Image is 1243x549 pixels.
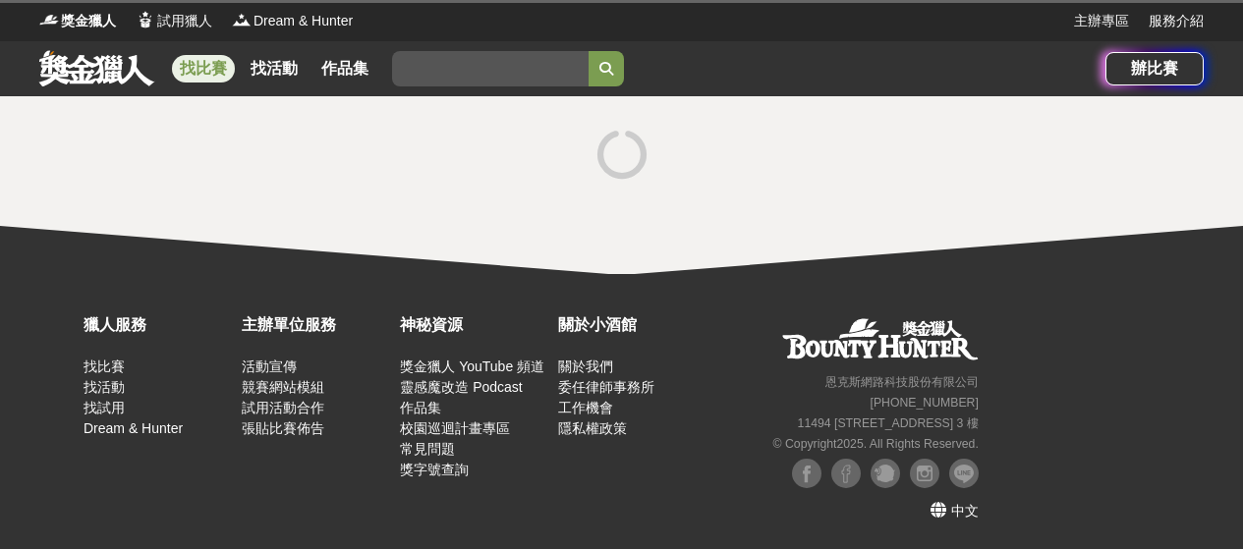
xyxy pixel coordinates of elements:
a: 張貼比賽佈告 [242,420,324,436]
a: 找比賽 [84,358,125,374]
a: Logo試用獵人 [136,11,212,31]
a: 委任律師事務所 [558,379,654,395]
div: 主辦單位服務 [242,313,390,337]
img: Instagram [910,459,939,488]
a: 找活動 [84,379,125,395]
div: 神秘資源 [400,313,548,337]
a: 找試用 [84,400,125,415]
small: [PHONE_NUMBER] [871,396,979,410]
a: 找比賽 [172,55,235,82]
a: 競賽網站模組 [242,379,324,395]
div: 關於小酒館 [558,313,706,337]
a: 主辦專區 [1074,11,1129,31]
a: 獎金獵人 YouTube 頻道 [400,358,544,374]
img: Logo [232,10,252,29]
img: LINE [949,459,979,488]
img: Logo [136,10,155,29]
a: LogoDream & Hunter [232,11,353,31]
small: 恩克斯網路科技股份有限公司 [825,375,979,389]
a: Logo獎金獵人 [39,11,116,31]
small: 11494 [STREET_ADDRESS] 3 樓 [798,416,979,430]
a: 辦比賽 [1105,52,1204,85]
a: 試用活動合作 [242,400,324,415]
span: 中文 [951,503,979,519]
img: Facebook [831,459,861,488]
img: Logo [39,10,59,29]
img: Plurk [871,459,900,488]
a: 找活動 [243,55,306,82]
a: 作品集 [400,400,441,415]
a: 常見問題 [400,441,455,457]
a: 隱私權政策 [558,420,627,436]
span: 獎金獵人 [61,11,116,31]
a: 關於我們 [558,358,613,374]
a: 作品集 [313,55,376,82]
a: 服務介紹 [1149,11,1204,31]
a: Dream & Hunter [84,420,183,436]
a: 獎字號查詢 [400,462,469,477]
small: © Copyright 2025 . All Rights Reserved. [773,437,979,451]
span: 試用獵人 [157,11,212,31]
a: 校園巡迴計畫專區 [400,420,510,436]
a: 工作機會 [558,400,613,415]
img: Facebook [792,459,821,488]
span: Dream & Hunter [254,11,353,31]
a: 靈感魔改造 Podcast [400,379,522,395]
a: 活動宣傳 [242,358,297,374]
div: 獵人服務 [84,313,232,337]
